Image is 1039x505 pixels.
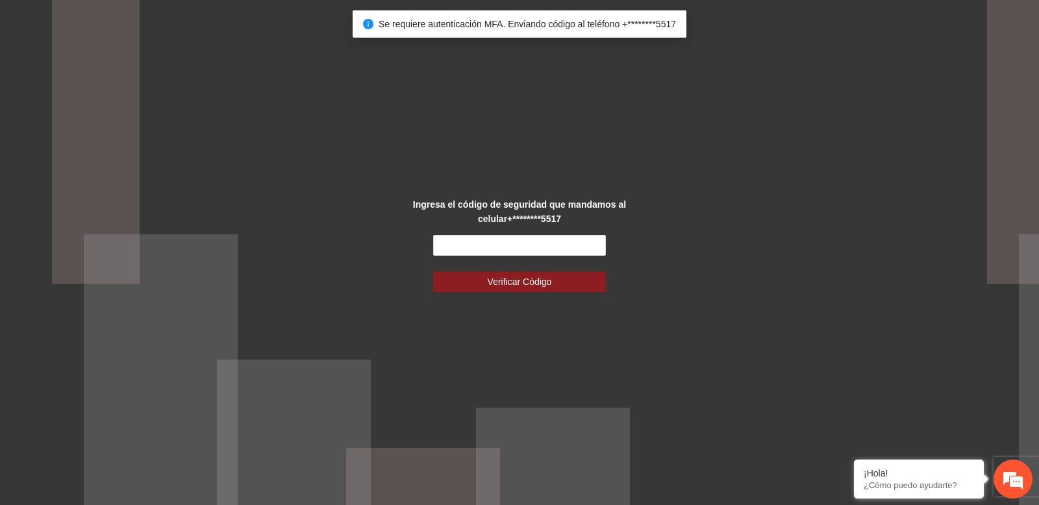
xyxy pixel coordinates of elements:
div: Chatee con nosotros ahora [68,66,218,83]
p: ¿Cómo puedo ayudarte? [864,480,974,490]
button: Verificar Código [433,271,607,292]
div: Minimizar ventana de chat en vivo [213,6,244,38]
textarea: Escriba su mensaje y pulse “Intro” [6,354,247,400]
div: ¡Hola! [864,468,974,478]
span: Se requiere autenticación MFA. Enviando código al teléfono +********5517 [379,19,676,29]
span: Verificar Código [488,275,552,289]
strong: Ingresa el código de seguridad que mandamos al celular +********5517 [413,199,626,224]
span: info-circle [363,19,373,29]
span: Estamos en línea. [75,173,179,304]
